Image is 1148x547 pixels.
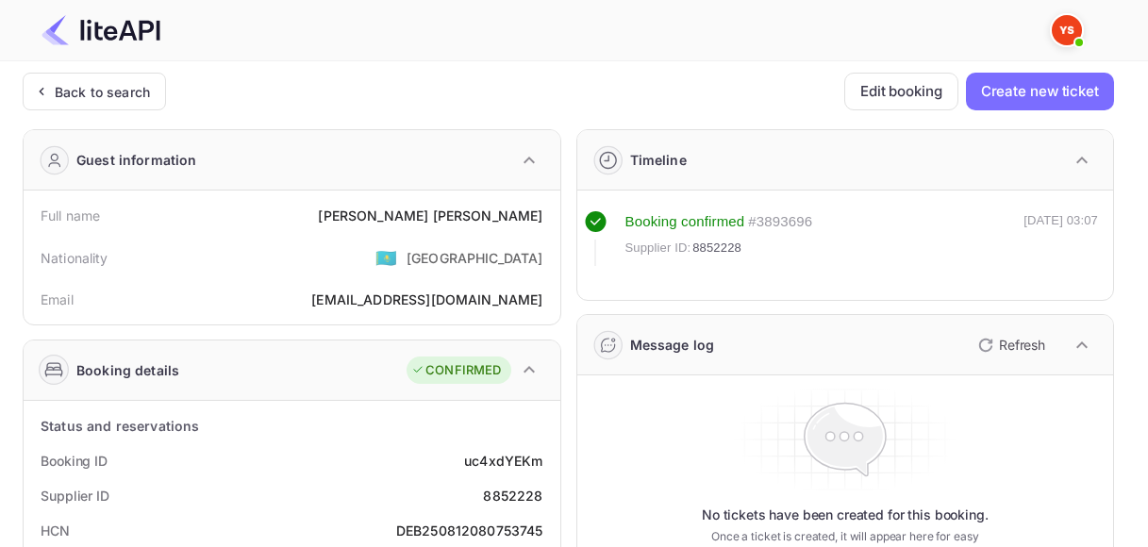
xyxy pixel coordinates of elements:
div: HCN [41,521,70,540]
div: Back to search [55,82,150,102]
div: Message log [630,335,715,355]
div: Nationality [41,248,108,268]
div: [EMAIL_ADDRESS][DOMAIN_NAME] [311,290,542,309]
div: Supplier ID [41,486,109,506]
div: CONFIRMED [411,361,501,380]
button: Edit booking [844,73,958,110]
div: [PERSON_NAME] [PERSON_NAME] [318,206,542,225]
div: Status and reservations [41,416,199,436]
span: 8852228 [692,239,741,257]
div: Booking confirmed [625,211,745,233]
div: [GEOGRAPHIC_DATA] [407,248,543,268]
div: # 3893696 [748,211,812,233]
span: Supplier ID: [625,239,691,257]
span: United States [375,240,397,274]
div: uc4xdYEKm [464,451,542,471]
div: 8852228 [483,486,542,506]
div: [DATE] 03:07 [1023,211,1098,266]
img: LiteAPI Logo [42,15,160,45]
p: No tickets have been created for this booking. [702,506,989,524]
div: Email [41,290,74,309]
img: Yandex Support [1052,15,1082,45]
button: Create new ticket [966,73,1114,110]
div: Booking ID [41,451,108,471]
div: Booking details [76,360,179,380]
div: Guest information [76,150,197,170]
p: Refresh [999,335,1045,355]
div: DEB250812080753745 [396,521,543,540]
button: Refresh [967,330,1053,360]
div: Full name [41,206,100,225]
div: Timeline [630,150,687,170]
